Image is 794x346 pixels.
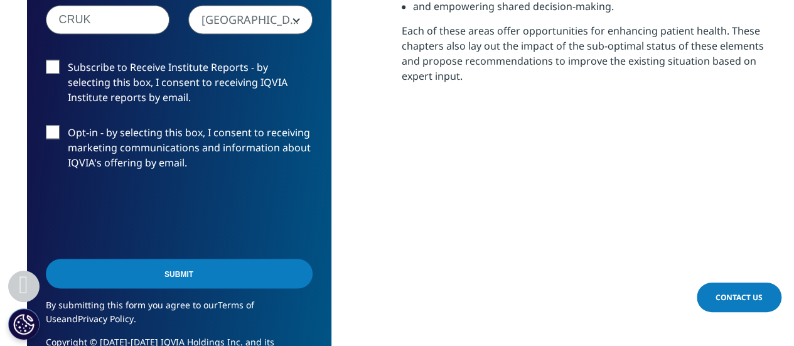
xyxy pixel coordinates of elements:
[46,298,313,335] p: By submitting this form you agree to our and .
[716,292,763,303] span: Contact Us
[188,5,313,34] span: United Kingdom
[46,259,313,288] input: Submit
[697,283,781,312] a: Contact Us
[46,60,313,112] label: Subscribe to Receive Institute Reports - by selecting this box, I consent to receiving IQVIA Inst...
[402,23,768,93] p: Each of these areas offer opportunities for enhancing patient health. These chapters also lay out...
[8,308,40,340] button: Cookie Settings
[189,6,312,35] span: United Kingdom
[46,190,237,239] iframe: reCAPTCHA
[46,125,313,177] label: Opt-in - by selecting this box, I consent to receiving marketing communications and information a...
[78,312,134,324] a: Privacy Policy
